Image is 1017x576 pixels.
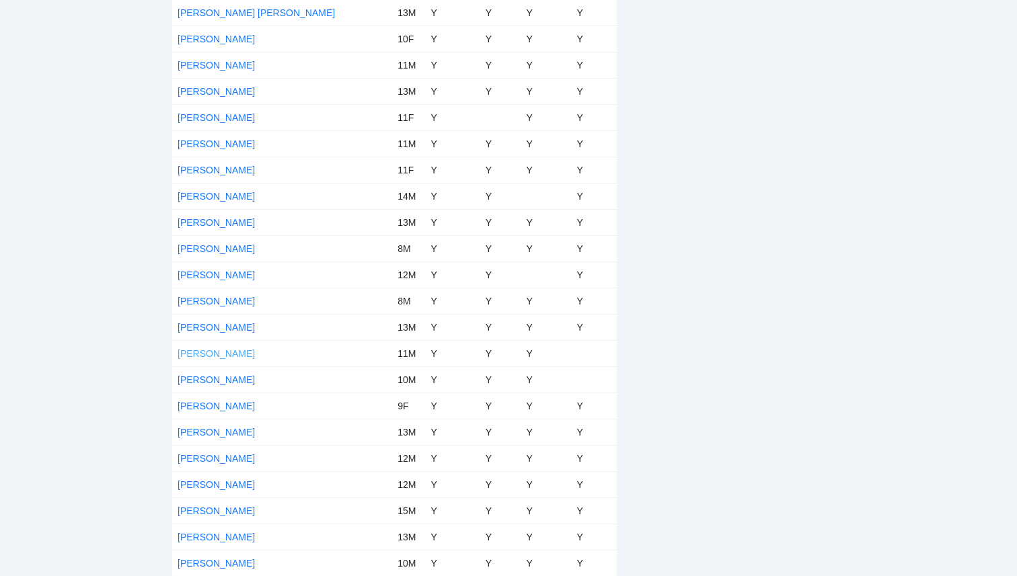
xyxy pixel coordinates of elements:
[392,235,425,261] td: 8M
[572,497,617,524] td: Y
[425,471,480,497] td: Y
[392,209,425,235] td: 13M
[572,78,617,104] td: Y
[425,340,480,366] td: Y
[178,374,255,385] a: [PERSON_NAME]
[572,524,617,550] td: Y
[392,471,425,497] td: 12M
[178,532,255,542] a: [PERSON_NAME]
[392,550,425,576] td: 10M
[392,52,425,78] td: 11M
[521,314,572,340] td: Y
[425,445,480,471] td: Y
[521,78,572,104] td: Y
[425,209,480,235] td: Y
[392,419,425,445] td: 13M
[425,314,480,340] td: Y
[425,419,480,445] td: Y
[425,183,480,209] td: Y
[178,60,255,71] a: [PERSON_NAME]
[521,419,572,445] td: Y
[178,34,255,44] a: [PERSON_NAME]
[521,157,572,183] td: Y
[480,314,521,340] td: Y
[178,138,255,149] a: [PERSON_NAME]
[521,393,572,419] td: Y
[480,235,521,261] td: Y
[178,270,255,280] a: [PERSON_NAME]
[480,550,521,576] td: Y
[178,348,255,359] a: [PERSON_NAME]
[425,366,480,393] td: Y
[178,401,255,411] a: [PERSON_NAME]
[572,445,617,471] td: Y
[178,453,255,464] a: [PERSON_NAME]
[178,191,255,202] a: [PERSON_NAME]
[425,261,480,288] td: Y
[480,261,521,288] td: Y
[521,235,572,261] td: Y
[178,427,255,438] a: [PERSON_NAME]
[425,52,480,78] td: Y
[572,26,617,52] td: Y
[392,366,425,393] td: 10M
[425,288,480,314] td: Y
[178,165,255,175] a: [PERSON_NAME]
[521,26,572,52] td: Y
[425,26,480,52] td: Y
[392,340,425,366] td: 11M
[521,550,572,576] td: Y
[480,340,521,366] td: Y
[425,130,480,157] td: Y
[425,157,480,183] td: Y
[572,393,617,419] td: Y
[480,288,521,314] td: Y
[521,104,572,130] td: Y
[572,314,617,340] td: Y
[178,86,255,97] a: [PERSON_NAME]
[392,261,425,288] td: 12M
[480,419,521,445] td: Y
[392,104,425,130] td: 11F
[392,183,425,209] td: 14M
[572,261,617,288] td: Y
[392,26,425,52] td: 10F
[572,288,617,314] td: Y
[521,497,572,524] td: Y
[480,471,521,497] td: Y
[480,497,521,524] td: Y
[521,366,572,393] td: Y
[178,112,255,123] a: [PERSON_NAME]
[425,104,480,130] td: Y
[480,157,521,183] td: Y
[480,26,521,52] td: Y
[178,558,255,569] a: [PERSON_NAME]
[480,183,521,209] td: Y
[480,445,521,471] td: Y
[392,445,425,471] td: 12M
[178,322,255,333] a: [PERSON_NAME]
[425,550,480,576] td: Y
[178,217,255,228] a: [PERSON_NAME]
[425,497,480,524] td: Y
[178,505,255,516] a: [PERSON_NAME]
[572,183,617,209] td: Y
[480,52,521,78] td: Y
[178,479,255,490] a: [PERSON_NAME]
[521,288,572,314] td: Y
[392,157,425,183] td: 11F
[392,497,425,524] td: 15M
[480,524,521,550] td: Y
[480,78,521,104] td: Y
[480,393,521,419] td: Y
[392,524,425,550] td: 13M
[480,209,521,235] td: Y
[480,130,521,157] td: Y
[521,340,572,366] td: Y
[178,7,335,18] a: [PERSON_NAME] [PERSON_NAME]
[572,235,617,261] td: Y
[425,393,480,419] td: Y
[178,243,255,254] a: [PERSON_NAME]
[392,78,425,104] td: 13M
[425,235,480,261] td: Y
